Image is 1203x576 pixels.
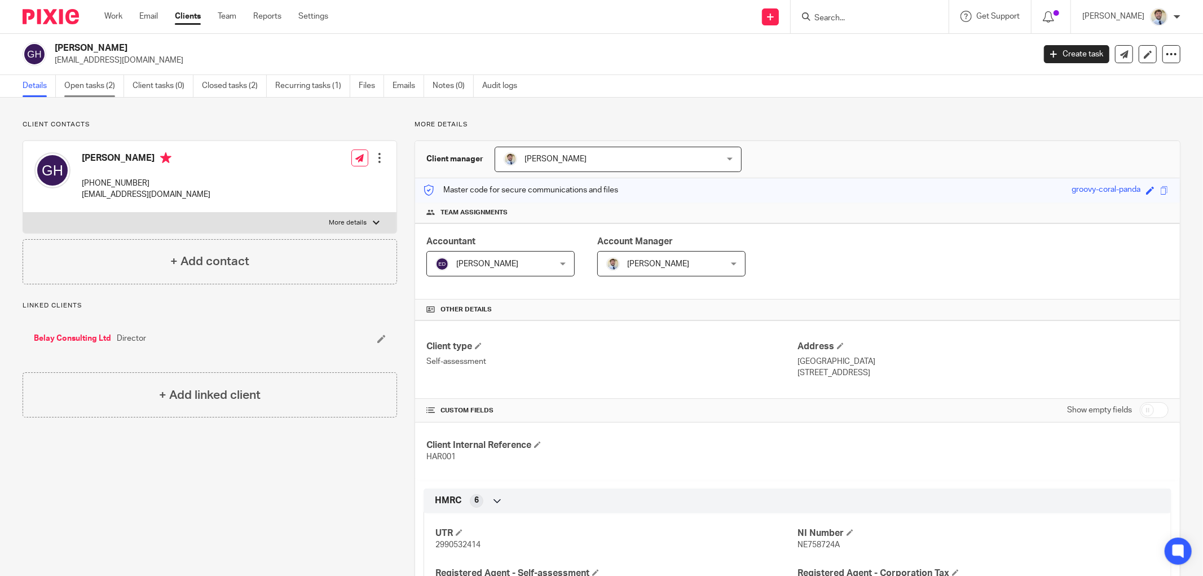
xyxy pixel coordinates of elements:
img: 1693835698283.jfif [504,152,517,166]
p: [EMAIL_ADDRESS][DOMAIN_NAME] [55,55,1027,66]
p: [GEOGRAPHIC_DATA] [797,356,1169,367]
span: Accountant [426,237,475,246]
p: Master code for secure communications and files [424,184,618,196]
img: svg%3E [435,257,449,271]
span: 2990532414 [435,541,481,549]
span: HMRC [435,495,461,507]
a: Settings [298,11,328,22]
img: 1693835698283.jfif [606,257,620,271]
a: Team [218,11,236,22]
a: Files [359,75,384,97]
a: Client tasks (0) [133,75,193,97]
a: Audit logs [482,75,526,97]
p: [PERSON_NAME] [1082,11,1144,22]
p: Linked clients [23,301,397,310]
a: Notes (0) [433,75,474,97]
span: Other details [440,305,492,314]
a: Work [104,11,122,22]
a: Clients [175,11,201,22]
h3: Client manager [426,153,483,165]
img: 1693835698283.jfif [1150,8,1168,26]
h4: [PERSON_NAME] [82,152,210,166]
h2: [PERSON_NAME] [55,42,832,54]
img: svg%3E [23,42,46,66]
h4: + Add linked client [159,386,261,404]
a: Open tasks (2) [64,75,124,97]
span: [PERSON_NAME] [627,260,689,268]
a: Belay Consulting Ltd [34,333,111,344]
a: Emails [393,75,424,97]
h4: Client type [426,341,797,353]
a: Reports [253,11,281,22]
span: [PERSON_NAME] [456,260,518,268]
p: More details [329,218,367,227]
a: Recurring tasks (1) [275,75,350,97]
a: Details [23,75,56,97]
p: [STREET_ADDRESS] [797,367,1169,379]
span: Account Manager [597,237,673,246]
span: Get Support [976,12,1020,20]
h4: + Add contact [170,253,249,270]
a: Closed tasks (2) [202,75,267,97]
p: Client contacts [23,120,397,129]
span: Director [117,333,146,344]
i: Primary [160,152,171,164]
h4: NI Number [797,527,1160,539]
img: Pixie [23,9,79,24]
span: 6 [474,495,479,506]
p: [EMAIL_ADDRESS][DOMAIN_NAME] [82,189,210,200]
span: HAR001 [426,453,456,461]
label: Show empty fields [1067,404,1132,416]
span: NE758724A [797,541,840,549]
h4: Client Internal Reference [426,439,797,451]
p: Self-assessment [426,356,797,367]
h4: CUSTOM FIELDS [426,406,797,415]
h4: UTR [435,527,797,539]
p: [PHONE_NUMBER] [82,178,210,189]
span: [PERSON_NAME] [525,155,587,163]
input: Search [813,14,915,24]
span: Team assignments [440,208,508,217]
div: groovy-coral-panda [1072,184,1140,197]
img: svg%3E [34,152,70,188]
h4: Address [797,341,1169,353]
p: More details [415,120,1180,129]
a: Email [139,11,158,22]
a: Create task [1044,45,1109,63]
